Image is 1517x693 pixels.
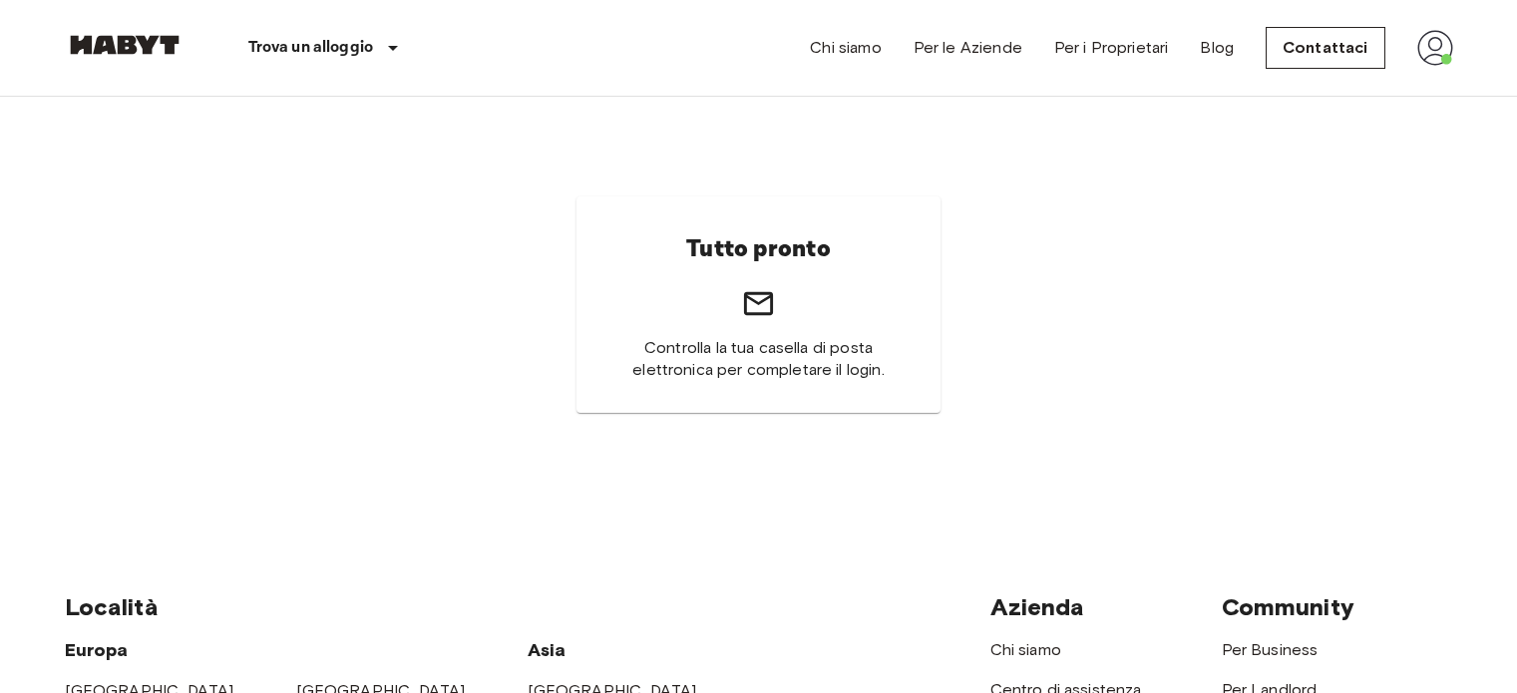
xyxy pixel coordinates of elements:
[686,228,831,270] h6: Tutto pronto
[810,36,881,60] a: Chi siamo
[990,640,1061,659] a: Chi siamo
[624,337,893,381] span: Controlla la tua casella di posta elettronica per completare il login.
[914,36,1022,60] a: Per le Aziende
[248,36,374,60] p: Trova un alloggio
[528,639,567,661] span: Asia
[1417,30,1453,66] img: avatar
[65,592,159,621] span: Località
[65,639,129,661] span: Europa
[1266,27,1385,69] a: Contattaci
[65,35,185,55] img: Habyt
[1222,592,1354,621] span: Community
[990,592,1085,621] span: Azienda
[1222,640,1319,659] a: Per Business
[1054,36,1169,60] a: Per i Proprietari
[1200,36,1234,60] a: Blog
